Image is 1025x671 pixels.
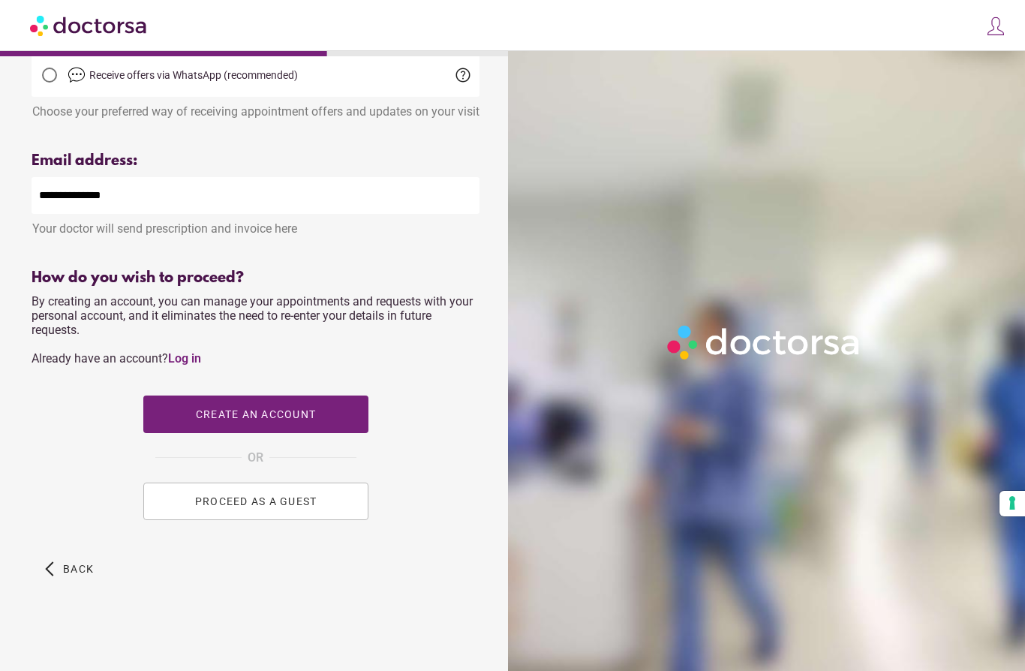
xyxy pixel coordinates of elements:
[662,320,867,366] img: Logo-Doctorsa-trans-White-partial-flat.png
[63,563,94,575] span: Back
[194,495,317,507] span: PROCEED AS A GUEST
[143,483,368,520] button: PROCEED AS A GUEST
[89,69,298,81] span: Receive offers via WhatsApp (recommended)
[454,66,472,84] span: help
[32,214,479,236] div: Your doctor will send prescription and invoice here
[32,269,479,287] div: How do you wish to proceed?
[32,152,479,170] div: Email address:
[143,396,368,433] button: Create an account
[32,97,479,119] div: Choose your preferred way of receiving appointment offers and updates on your visit
[195,408,315,420] span: Create an account
[248,448,263,468] span: OR
[32,294,473,366] span: By creating an account, you can manage your appointments and requests with your personal account,...
[168,351,201,366] a: Log in
[999,491,1025,516] button: Your consent preferences for tracking technologies
[985,16,1006,37] img: icons8-customer-100.png
[30,8,149,42] img: Doctorsa.com
[39,550,100,588] button: arrow_back_ios Back
[68,66,86,84] img: chat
